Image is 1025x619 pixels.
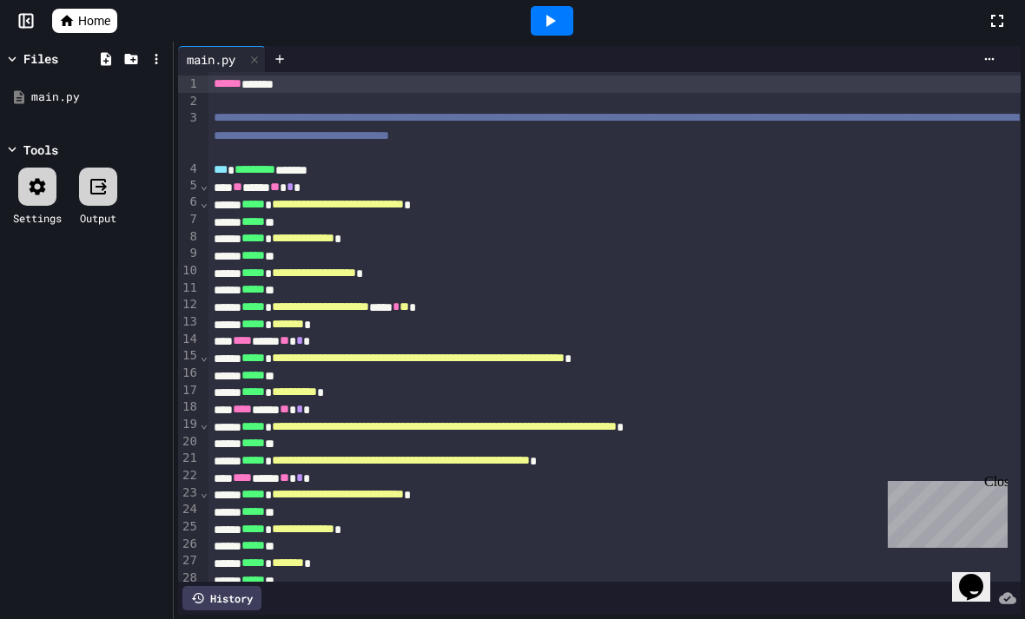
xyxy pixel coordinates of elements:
div: 4 [178,161,200,177]
div: 26 [178,536,200,553]
div: 2 [178,93,200,109]
span: Fold line [200,349,208,363]
div: 21 [178,450,200,467]
a: Home [52,9,117,33]
span: Fold line [200,417,208,431]
div: 27 [178,552,200,570]
div: 17 [178,382,200,399]
div: 1 [178,76,200,93]
div: 22 [178,467,200,484]
div: 11 [178,280,200,297]
div: 8 [178,228,200,246]
div: Tools [23,141,58,159]
div: 20 [178,433,200,451]
div: 14 [178,331,200,348]
div: 3 [178,109,200,161]
div: Output [80,210,116,226]
div: main.py [178,50,244,69]
div: 15 [178,347,200,365]
div: 16 [178,365,200,382]
div: History [182,586,261,610]
div: 25 [178,518,200,536]
iframe: chat widget [952,550,1008,602]
div: main.py [31,89,167,106]
div: 19 [178,416,200,433]
div: Files [23,49,58,68]
div: 9 [178,245,200,262]
div: 13 [178,313,200,331]
div: 7 [178,211,200,228]
div: 12 [178,296,200,313]
span: Home [78,12,110,30]
span: Fold line [200,485,208,499]
div: 10 [178,262,200,280]
div: Settings [13,210,62,226]
div: 28 [178,570,200,587]
span: Fold line [200,195,208,209]
div: 23 [178,484,200,502]
iframe: chat widget [881,474,1008,548]
div: 24 [178,501,200,518]
div: 18 [178,398,200,416]
div: 5 [178,177,200,194]
div: 6 [178,194,200,211]
div: Chat with us now!Close [7,7,120,110]
span: Fold line [200,178,208,192]
div: main.py [178,46,266,72]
